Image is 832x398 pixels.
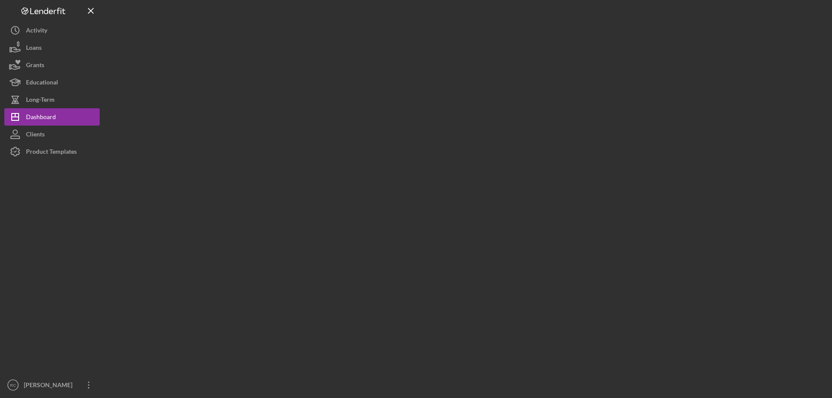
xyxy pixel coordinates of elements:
div: Dashboard [26,108,56,128]
div: Activity [26,22,47,41]
div: Long-Term [26,91,55,110]
button: Dashboard [4,108,100,126]
div: Educational [26,74,58,93]
button: Educational [4,74,100,91]
text: RC [10,383,16,388]
div: [PERSON_NAME] [22,376,78,396]
div: Clients [26,126,45,145]
button: RC[PERSON_NAME] [4,376,100,394]
div: Grants [26,56,44,76]
div: Product Templates [26,143,77,162]
button: Activity [4,22,100,39]
button: Loans [4,39,100,56]
button: Grants [4,56,100,74]
button: Product Templates [4,143,100,160]
div: Loans [26,39,42,58]
button: Long-Term [4,91,100,108]
button: Clients [4,126,100,143]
